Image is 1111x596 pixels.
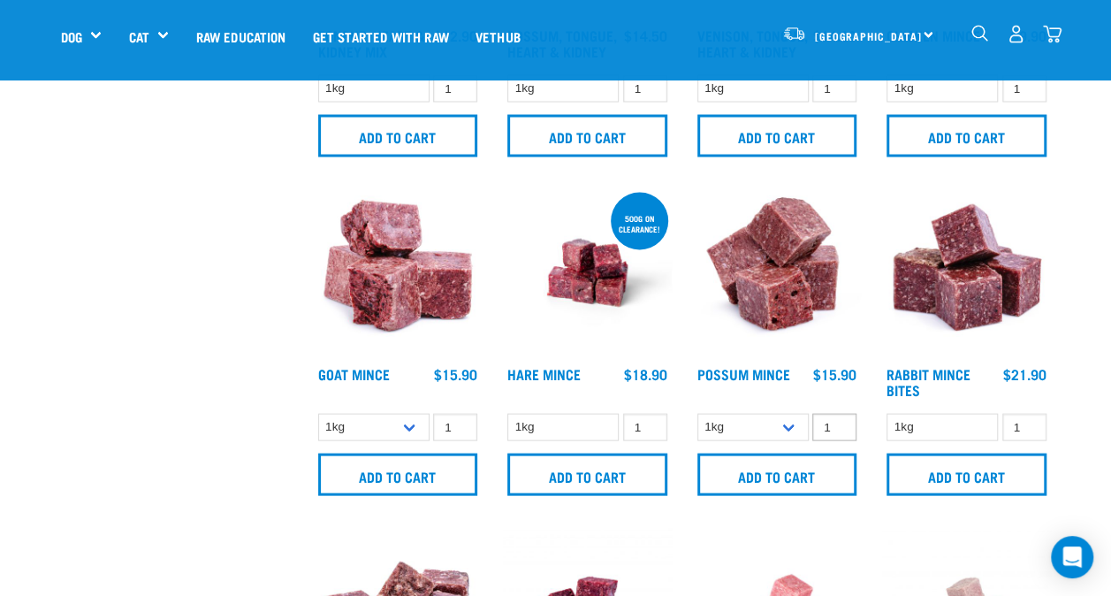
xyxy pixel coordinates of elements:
img: Whole Minced Rabbit Cubes 01 [882,188,1051,357]
input: 1 [433,74,477,102]
img: home-icon@2x.png [1043,25,1062,43]
input: 1 [812,74,856,102]
input: Add to cart [318,453,478,495]
a: Possum Mince [697,369,790,377]
a: Vethub [462,1,534,72]
a: Goat Mince [318,369,390,377]
img: van-moving.png [782,26,806,42]
input: 1 [1002,74,1046,102]
a: Rabbit Mince Bites [887,369,970,393]
div: $15.90 [434,365,477,381]
input: 1 [433,413,477,440]
input: Add to cart [507,114,667,157]
div: $18.90 [624,365,667,381]
a: Raw Education [182,1,299,72]
input: Add to cart [697,453,857,495]
div: Open Intercom Messenger [1051,536,1093,578]
img: 1102 Possum Mince 01 [693,188,862,357]
input: Add to cart [887,453,1046,495]
img: user.png [1007,25,1025,43]
a: Cat [128,27,148,47]
a: Get started with Raw [300,1,462,72]
input: Add to cart [697,114,857,157]
input: 1 [812,413,856,440]
a: Dog [61,27,82,47]
input: 1 [623,74,667,102]
div: 500g on clearance! [611,204,668,241]
input: Add to cart [887,114,1046,157]
div: $15.90 [813,365,856,381]
input: Add to cart [507,453,667,495]
div: $21.90 [1003,365,1046,381]
input: 1 [1002,413,1046,440]
input: Add to cart [318,114,478,157]
input: 1 [623,413,667,440]
span: [GEOGRAPHIC_DATA] [815,33,922,39]
a: Hare Mince [507,369,581,377]
img: 1077 Wild Goat Mince 01 [314,188,483,357]
img: home-icon-1@2x.png [971,25,988,42]
img: Raw Essentials Hare Mince Raw Bites For Cats & Dogs [503,188,672,357]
